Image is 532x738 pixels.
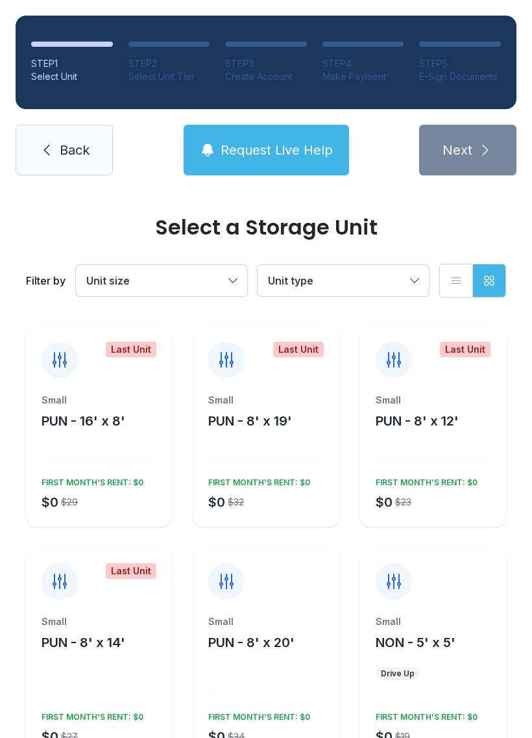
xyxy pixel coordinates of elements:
[376,394,490,407] div: Small
[26,273,66,288] div: Filter by
[258,265,429,296] button: Unit type
[221,141,333,159] span: Request Live Help
[61,496,78,509] div: $29
[440,342,490,357] div: Last Unit
[376,493,393,511] div: $0
[376,635,455,650] span: NON - 5' x 5'
[208,633,295,652] button: PUN - 8' x 20'
[370,472,478,488] div: FIRST MONTH’S RENT: $0
[208,635,295,650] span: PUN - 8' x 20'
[376,633,455,652] button: NON - 5' x 5'
[381,668,415,679] div: Drive Up
[208,413,292,429] span: PUN - 8' x 19'
[76,265,247,296] button: Unit size
[273,342,324,357] div: Last Unit
[42,412,125,430] button: PUN - 16' x 8'
[31,70,113,83] div: Select Unit
[42,635,125,650] span: PUN - 8' x 14'
[376,615,490,628] div: Small
[36,472,143,488] div: FIRST MONTH’S RENT: $0
[228,496,244,509] div: $32
[208,394,323,407] div: Small
[106,563,156,579] div: Last Unit
[322,57,404,70] div: STEP 4
[208,493,225,511] div: $0
[128,70,210,83] div: Select Unit Tier
[128,57,210,70] div: STEP 2
[36,707,143,722] div: FIRST MONTH’S RENT: $0
[419,70,501,83] div: E-Sign Documents
[208,615,323,628] div: Small
[26,217,506,238] div: Select a Storage Unit
[203,472,310,488] div: FIRST MONTH’S RENT: $0
[42,493,58,511] div: $0
[225,70,307,83] div: Create Account
[376,412,459,430] button: PUN - 8' x 12'
[203,707,310,722] div: FIRST MONTH’S RENT: $0
[370,707,478,722] div: FIRST MONTH’S RENT: $0
[31,57,113,70] div: STEP 1
[106,342,156,357] div: Last Unit
[419,57,501,70] div: STEP 5
[442,141,472,159] span: Next
[225,57,307,70] div: STEP 3
[60,141,90,159] span: Back
[42,615,156,628] div: Small
[86,274,130,287] span: Unit size
[208,412,292,430] button: PUN - 8' x 19'
[268,274,313,287] span: Unit type
[42,394,156,407] div: Small
[376,413,459,429] span: PUN - 8' x 12'
[322,70,404,83] div: Make Payment
[395,496,411,509] div: $23
[42,633,125,652] button: PUN - 8' x 14'
[42,413,125,429] span: PUN - 16' x 8'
